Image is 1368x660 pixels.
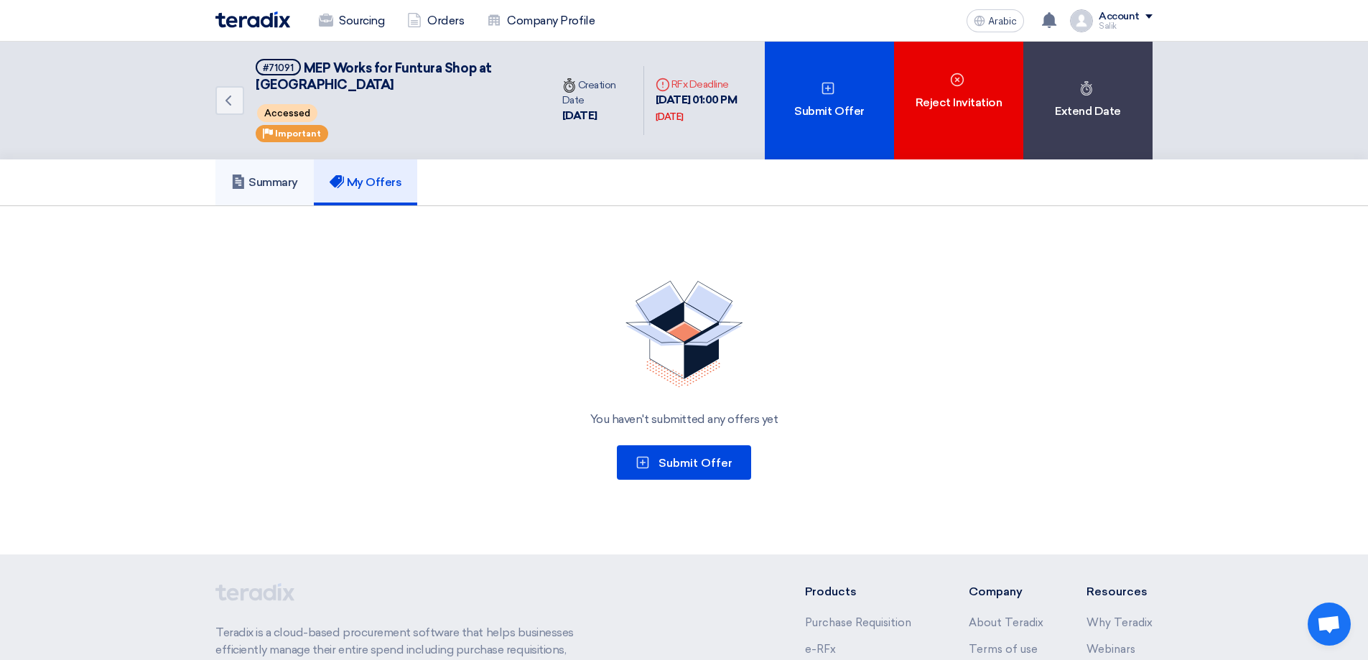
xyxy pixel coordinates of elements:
font: Products [805,585,857,598]
font: Sourcing [339,14,384,27]
font: Summary [248,175,298,189]
a: Orders [396,5,475,37]
font: MEP Works for Funtura Shop at [GEOGRAPHIC_DATA] [256,60,492,93]
button: Arabic [967,9,1024,32]
font: Submit Offer [659,456,732,470]
a: Why Teradix [1087,616,1153,629]
font: You haven't submitted any offers yet [590,412,778,426]
font: Account [1099,10,1140,22]
button: Submit Offer [617,445,751,480]
font: #71091 [263,62,294,73]
font: Accessed [264,108,310,119]
font: RFx Deadline [671,78,729,90]
img: No Quotations Found! [625,281,743,388]
a: About Teradix [969,616,1043,629]
font: [DATE] [562,109,597,122]
a: Purchase Requisition [805,616,911,629]
a: My Offers [314,159,418,205]
font: Company Profile [507,14,595,27]
img: Teradix logo [215,11,290,28]
font: [DATE] 01:00 PM [656,93,737,106]
a: Open chat [1308,603,1351,646]
a: Summary [215,159,314,205]
a: Sourcing [307,5,396,37]
font: Resources [1087,585,1148,598]
font: My Offers [347,175,402,189]
font: Arabic [988,15,1017,27]
font: Creation Date [562,79,616,106]
a: e-RFx [805,643,836,656]
font: Orders [427,14,464,27]
h5: MEP Works for Funtura Shop at Al-Ahsa Mall [256,59,534,94]
font: Important [275,129,321,139]
font: Submit Offer [794,104,864,118]
img: profile_test.png [1070,9,1093,32]
a: Terms of use [969,643,1038,656]
font: Salik [1099,22,1117,31]
font: Company [969,585,1023,598]
a: Webinars [1087,643,1135,656]
font: [DATE] [656,111,684,122]
font: Reject Invitation [916,96,1002,109]
font: Extend Date [1055,104,1121,118]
